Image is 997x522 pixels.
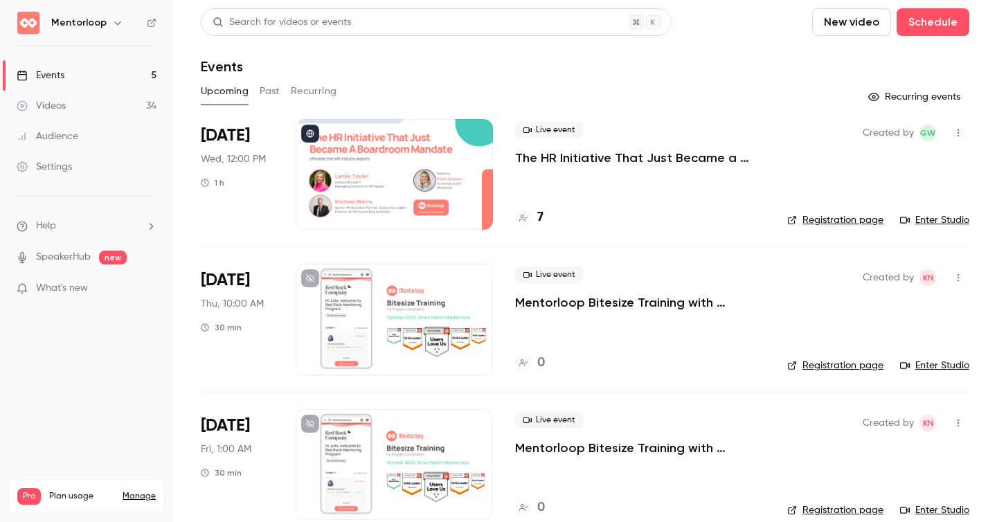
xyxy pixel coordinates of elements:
[515,294,765,311] a: Mentorloop Bitesize Training with [US_STATE]: Smart Match Masterclass
[787,213,883,227] a: Registration page
[919,125,936,141] span: Grace Winstanley
[515,122,584,138] span: Live event
[919,269,936,286] span: Kristin Nankervis
[787,503,883,517] a: Registration page
[900,503,969,517] a: Enter Studio
[291,80,337,102] button: Recurring
[515,412,584,429] span: Live event
[897,8,969,36] button: Schedule
[515,150,765,166] a: The HR Initiative That Just Became a Boardroom Mandate
[787,359,883,372] a: Registration page
[201,125,250,147] span: [DATE]
[537,498,545,517] h4: 0
[863,125,914,141] span: Created by
[862,86,969,108] button: Recurring events
[201,119,273,230] div: Oct 29 Wed, 12:00 PM (Australia/Melbourne)
[900,359,969,372] a: Enter Studio
[201,415,250,437] span: [DATE]
[201,58,243,75] h1: Events
[17,219,156,233] li: help-dropdown-opener
[201,80,249,102] button: Upcoming
[17,160,72,174] div: Settings
[99,251,127,264] span: new
[201,442,251,456] span: Fri, 1:00 AM
[201,269,250,291] span: [DATE]
[17,69,64,82] div: Events
[201,177,224,188] div: 1 h
[123,491,156,502] a: Manage
[51,16,107,30] h6: Mentorloop
[201,152,266,166] span: Wed, 12:00 PM
[537,354,545,372] h4: 0
[515,440,765,456] a: Mentorloop Bitesize Training with [PERSON_NAME]: Smart Match Masterclass
[900,213,969,227] a: Enter Studio
[201,409,273,520] div: Oct 30 Thu, 2:00 PM (Europe/London)
[863,269,914,286] span: Created by
[17,488,41,505] span: Pro
[515,208,544,227] a: 7
[201,322,242,333] div: 30 min
[201,467,242,478] div: 30 min
[17,12,39,34] img: Mentorloop
[863,415,914,431] span: Created by
[515,354,545,372] a: 0
[17,129,78,143] div: Audience
[201,264,273,375] div: Oct 30 Thu, 10:00 AM (Australia/Melbourne)
[36,250,91,264] a: SpeakerHub
[201,297,264,311] span: Thu, 10:00 AM
[537,208,544,227] h4: 7
[17,99,66,113] div: Videos
[515,267,584,283] span: Live event
[260,80,280,102] button: Past
[36,281,88,296] span: What's new
[36,219,56,233] span: Help
[920,125,935,141] span: GW
[919,415,936,431] span: Kristin Nankervis
[49,491,114,502] span: Plan usage
[515,498,545,517] a: 0
[213,15,351,30] div: Search for videos or events
[923,415,933,431] span: KN
[812,8,891,36] button: New video
[923,269,933,286] span: KN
